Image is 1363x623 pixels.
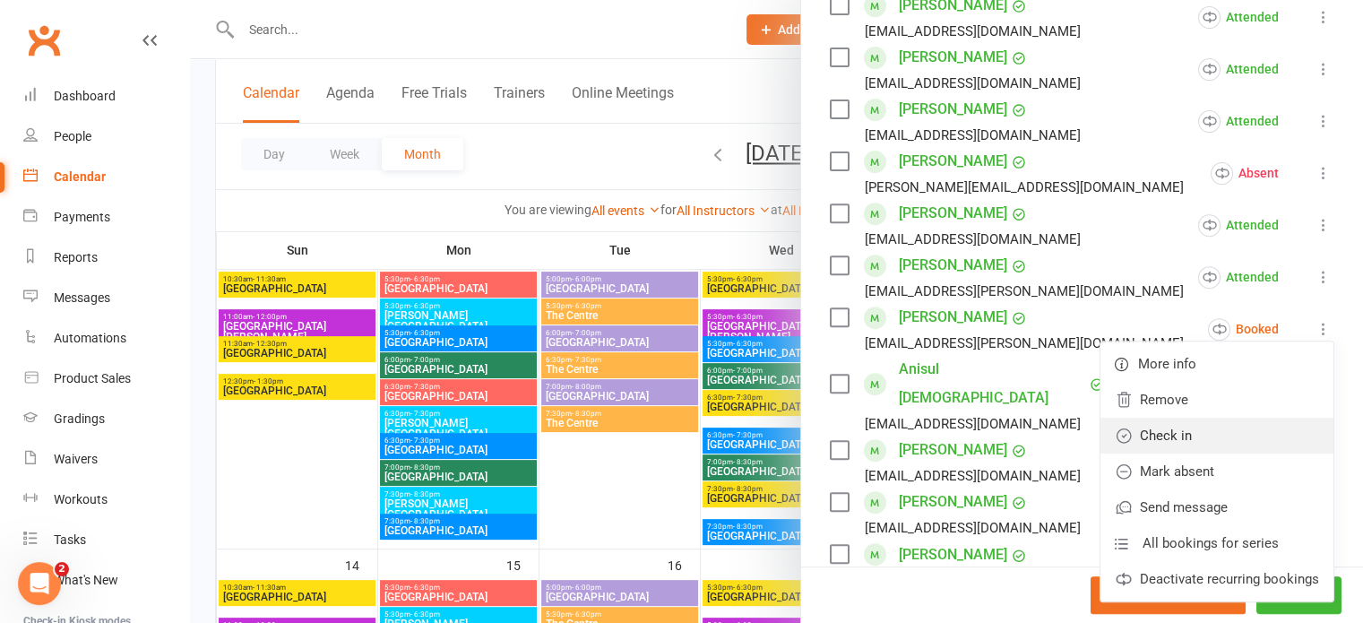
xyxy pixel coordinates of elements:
[865,124,1081,147] div: [EMAIL_ADDRESS][DOMAIN_NAME]
[1143,532,1279,554] span: All bookings for series
[865,20,1081,43] div: [EMAIL_ADDRESS][DOMAIN_NAME]
[1100,382,1333,418] a: Remove
[54,169,106,184] div: Calendar
[899,541,1007,569] a: [PERSON_NAME]
[1198,266,1279,289] div: Attended
[54,452,98,466] div: Waivers
[899,95,1007,124] a: [PERSON_NAME]
[23,117,189,157] a: People
[865,412,1081,436] div: [EMAIL_ADDRESS][DOMAIN_NAME]
[865,280,1184,303] div: [EMAIL_ADDRESS][PERSON_NAME][DOMAIN_NAME]
[54,331,126,345] div: Automations
[23,399,189,439] a: Gradings
[54,290,110,305] div: Messages
[23,480,189,520] a: Workouts
[22,18,66,63] a: Clubworx
[1198,110,1279,133] div: Attended
[54,210,110,224] div: Payments
[54,573,118,587] div: What's New
[899,251,1007,280] a: [PERSON_NAME]
[865,228,1081,251] div: [EMAIL_ADDRESS][DOMAIN_NAME]
[1138,353,1196,375] span: More info
[1208,318,1279,341] div: Booked
[1100,561,1333,597] a: Deactivate recurring bookings
[54,532,86,547] div: Tasks
[865,516,1081,540] div: [EMAIL_ADDRESS][DOMAIN_NAME]
[1100,454,1333,489] a: Mark absent
[1091,576,1246,614] button: Bulk add attendees
[54,492,108,506] div: Workouts
[54,371,131,385] div: Product Sales
[1198,214,1279,237] div: Attended
[865,72,1081,95] div: [EMAIL_ADDRESS][DOMAIN_NAME]
[1211,162,1279,185] div: Absent
[23,238,189,278] a: Reports
[899,355,1085,412] a: Anisul [DEMOGRAPHIC_DATA]
[23,560,189,601] a: What's New
[899,43,1007,72] a: [PERSON_NAME]
[899,147,1007,176] a: [PERSON_NAME]
[1100,418,1333,454] a: Check in
[1198,58,1279,81] div: Attended
[865,176,1184,199] div: [PERSON_NAME][EMAIL_ADDRESS][DOMAIN_NAME]
[54,89,116,103] div: Dashboard
[23,439,189,480] a: Waivers
[23,76,189,117] a: Dashboard
[23,359,189,399] a: Product Sales
[865,332,1184,355] div: [EMAIL_ADDRESS][PERSON_NAME][DOMAIN_NAME]
[899,199,1007,228] a: [PERSON_NAME]
[1100,346,1333,382] a: More info
[899,436,1007,464] a: [PERSON_NAME]
[1100,489,1333,525] a: Send message
[1100,525,1333,561] a: All bookings for series
[23,157,189,197] a: Calendar
[54,129,91,143] div: People
[54,250,98,264] div: Reports
[23,520,189,560] a: Tasks
[23,197,189,238] a: Payments
[54,411,105,426] div: Gradings
[18,562,61,605] iframe: Intercom live chat
[865,464,1081,488] div: [EMAIL_ADDRESS][DOMAIN_NAME]
[23,278,189,318] a: Messages
[1198,6,1279,29] div: Attended
[899,303,1007,332] a: [PERSON_NAME]
[23,318,189,359] a: Automations
[899,488,1007,516] a: [PERSON_NAME]
[55,562,69,576] span: 2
